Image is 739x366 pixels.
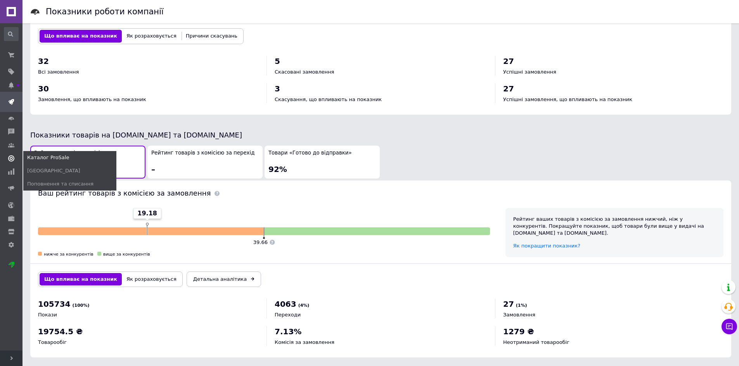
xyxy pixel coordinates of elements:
[23,177,116,191] a: Поповнення та списання
[34,149,142,164] span: Рейтинг товарів з комісією за замовлення
[268,165,287,174] span: 92%
[503,57,514,66] span: 27
[268,149,352,157] span: Товари «Готово до відправки»
[137,209,157,218] span: 19.18
[122,30,181,42] button: Як розраховується
[503,312,535,318] span: Замовлення
[503,327,534,336] span: 1279 ₴
[30,146,145,179] button: Рейтинг товарів з комісією за замовлення19.18
[147,146,263,179] button: Рейтинг товарів з комісією за перехід–
[503,96,632,102] span: Успішні замовлення, що впливають на показник
[73,303,90,308] span: (100%)
[46,7,164,16] h1: Показники роботи компанії
[38,327,83,336] span: 19754.5 ₴
[298,303,310,308] span: (4%)
[40,273,122,285] button: Що впливає на показник
[27,167,80,174] span: [GEOGRAPHIC_DATA]
[275,339,334,345] span: Комісія за замовлення
[30,131,242,139] span: Показники товарів на [DOMAIN_NAME] та [DOMAIN_NAME]
[503,84,514,93] span: 27
[23,164,116,177] a: [GEOGRAPHIC_DATA]
[181,30,242,42] button: Причини скасувань
[265,146,380,179] button: Товари «Готово до відправки»92%
[516,303,527,308] span: (1%)
[38,339,67,345] span: Товарообіг
[513,216,716,237] div: Рейтинг ваших товарів з комісією за замовлення нижчий, ніж у конкурентів. Покращуйте показник, що...
[40,30,122,42] button: Що впливає на показник
[151,149,254,157] span: Рейтинг товарів з комісією за перехід
[38,96,146,102] span: Замовлення, що впливають на показник
[187,271,261,287] a: Детальна аналітика
[722,319,737,334] button: Чат з покупцем
[275,327,301,336] span: 7.13%
[275,69,334,75] span: Скасовані замовлення
[38,84,49,93] span: 30
[503,299,514,309] span: 27
[27,180,93,187] span: Поповнення та списання
[253,239,268,245] span: 39.66
[103,252,150,257] span: вище за конкурентів
[513,243,580,249] a: Як покращити показник?
[38,189,211,197] span: Ваш рейтинг товарів з комісією за замовлення
[275,96,382,102] span: Скасування, що впливають на показник
[38,299,71,309] span: 105734
[38,69,79,75] span: Всі замовлення
[275,312,301,318] span: Переходи
[44,252,93,257] span: нижче за конкурентів
[503,69,556,75] span: Успішні замовлення
[503,339,569,345] span: Неотриманий товарообіг
[275,299,296,309] span: 4063
[122,273,181,285] button: Як розраховується
[27,154,69,161] span: Каталог ProSale
[38,312,57,318] span: Покази
[38,57,49,66] span: 32
[275,84,280,93] span: 3
[151,165,155,174] span: –
[275,57,280,66] span: 5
